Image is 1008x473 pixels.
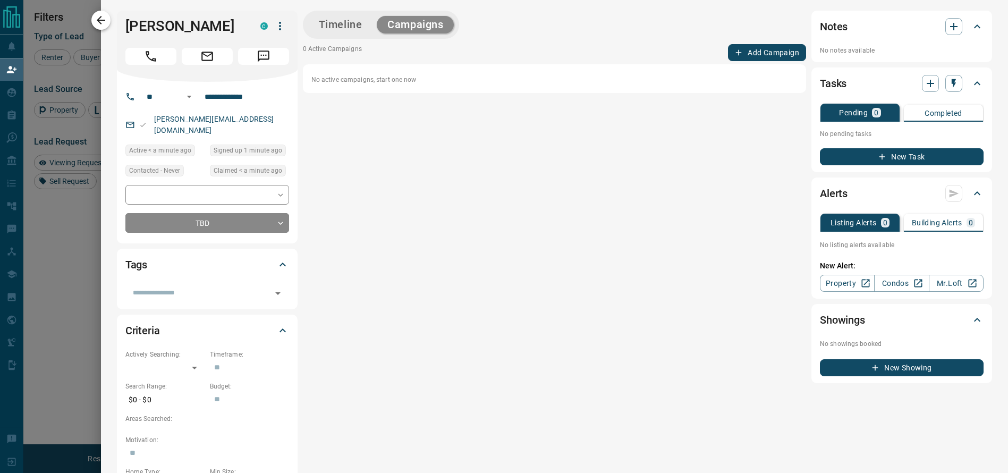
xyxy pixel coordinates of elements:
button: Open [270,286,285,301]
div: Showings [820,307,984,333]
a: Mr.Loft [929,275,984,292]
span: Message [238,48,289,65]
p: 0 [883,219,887,226]
h2: Showings [820,311,865,328]
button: New Task [820,148,984,165]
a: Property [820,275,875,292]
div: Tasks [820,71,984,96]
p: No notes available [820,46,984,55]
span: Signed up 1 minute ago [214,145,282,156]
div: Alerts [820,181,984,206]
p: 0 [874,109,878,116]
p: Budget: [210,382,289,391]
span: Active < a minute ago [129,145,191,156]
h2: Alerts [820,185,848,202]
p: New Alert: [820,260,984,272]
div: Wed Oct 15 2025 [210,165,289,180]
p: Areas Searched: [125,414,289,424]
h2: Criteria [125,322,160,339]
span: Call [125,48,176,65]
p: Motivation: [125,435,289,445]
p: Completed [925,109,962,117]
p: No pending tasks [820,126,984,142]
button: New Showing [820,359,984,376]
button: Open [183,90,196,103]
h2: Notes [820,18,848,35]
p: No showings booked [820,339,984,349]
p: Building Alerts [912,219,962,226]
p: No active campaigns, start one now [311,75,798,85]
span: Claimed < a minute ago [214,165,282,176]
a: Condos [874,275,929,292]
span: Contacted - Never [129,165,180,176]
p: Search Range: [125,382,205,391]
p: Pending [839,109,868,116]
button: Add Campaign [728,44,806,61]
div: Tags [125,252,289,277]
h2: Tasks [820,75,846,92]
p: 0 [969,219,973,226]
p: Listing Alerts [831,219,877,226]
svg: Email Valid [139,121,147,129]
p: No listing alerts available [820,240,984,250]
h1: [PERSON_NAME] [125,18,244,35]
a: [PERSON_NAME][EMAIL_ADDRESS][DOMAIN_NAME] [154,115,274,134]
p: 0 Active Campaigns [303,44,362,61]
span: Email [182,48,233,65]
div: Wed Oct 15 2025 [125,145,205,159]
div: condos.ca [260,22,268,30]
button: Campaigns [377,16,454,33]
p: Actively Searching: [125,350,205,359]
div: TBD [125,213,289,233]
p: Timeframe: [210,350,289,359]
div: Criteria [125,318,289,343]
button: Timeline [308,16,373,33]
p: $0 - $0 [125,391,205,409]
div: Wed Oct 15 2025 [210,145,289,159]
div: Notes [820,14,984,39]
h2: Tags [125,256,147,273]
